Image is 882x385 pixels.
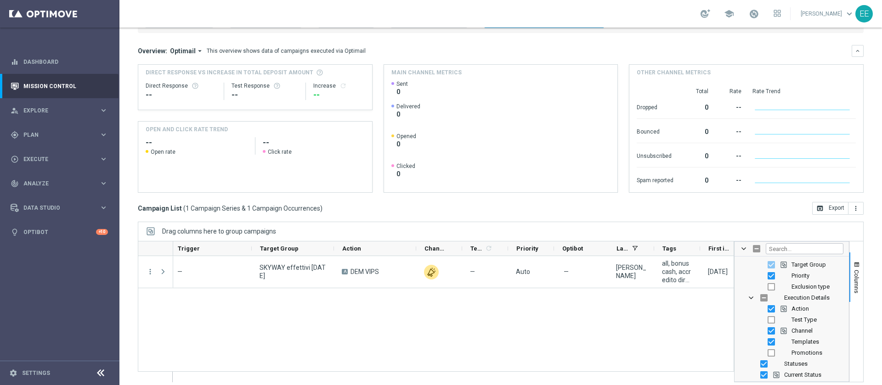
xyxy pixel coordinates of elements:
[424,265,439,279] img: Other
[719,123,741,138] div: --
[23,132,99,138] span: Plan
[735,281,849,292] div: Exclusion type Column
[637,148,673,162] div: Unsubscribed
[339,82,347,89] i: refresh
[9,369,17,377] i: settings
[11,179,99,188] div: Analyze
[735,303,849,314] div: Action Column
[396,88,408,96] span: 0
[784,371,821,378] span: Current Status
[23,181,99,186] span: Analyze
[99,203,108,212] i: keyboard_arrow_right
[10,204,108,212] div: Data Studio keyboard_arrow_right
[99,130,108,139] i: keyboard_arrow_right
[708,245,730,252] span: First in Range
[23,50,108,74] a: Dashboard
[735,369,849,380] div: Current Status Column
[396,110,420,118] span: 0
[23,220,96,244] a: Optibot
[792,272,809,279] span: Priority
[10,180,108,187] button: track_changes Analyze keyboard_arrow_right
[684,123,708,138] div: 0
[178,245,200,252] span: Trigger
[146,89,216,100] div: --
[11,204,99,212] div: Data Studio
[146,268,154,276] button: more_vert
[735,314,849,325] div: Test Type Column
[848,202,864,215] button: more_vert
[852,45,864,57] button: keyboard_arrow_down
[34,256,838,288] div: Press SPACE to select this row.
[396,103,420,110] span: Delivered
[792,316,817,323] span: Test Type
[10,83,108,90] button: Mission Control
[23,74,108,98] a: Mission Control
[396,162,415,170] span: Clicked
[637,172,673,187] div: Spam reported
[516,268,530,275] span: Auto
[562,245,583,252] span: Optibot
[22,370,50,376] a: Settings
[99,106,108,115] i: keyboard_arrow_right
[23,108,99,113] span: Explore
[684,148,708,162] div: 0
[812,202,848,215] button: open_in_browser Export
[11,228,19,236] i: lightbulb
[23,205,99,211] span: Data Studio
[11,155,19,163] i: play_circle_outline
[485,245,492,252] i: refresh
[11,155,99,163] div: Execute
[146,125,228,134] h4: OPEN AND CLICK RATE TREND
[735,336,849,347] div: Templates Column
[470,268,475,276] span: —
[162,228,276,235] span: Drag columns here to group campaigns
[313,89,364,100] div: --
[146,82,216,89] div: Direct Response
[11,131,19,139] i: gps_fixed
[162,228,276,235] div: Row Groups
[138,256,173,288] div: Press SPACE to select this row.
[719,148,741,162] div: --
[766,243,843,254] input: Filter Columns Input
[351,268,379,276] span: DEM VIPS
[146,137,248,148] h2: --
[11,50,108,74] div: Dashboard
[396,133,416,140] span: Opened
[10,156,108,163] button: play_circle_outline Execute keyboard_arrow_right
[11,220,108,244] div: Optibot
[167,47,207,55] button: Optimail arrow_drop_down
[735,325,849,336] div: Channel Column
[735,358,849,369] div: Statuses Column
[138,47,167,55] h3: Overview:
[183,204,186,212] span: (
[196,47,204,55] i: arrow_drop_down
[724,9,734,19] span: school
[138,204,322,212] h3: Campaign List
[792,305,809,312] span: Action
[735,347,849,358] div: Promotions Column
[23,156,99,162] span: Execute
[342,269,348,274] span: A
[792,261,826,268] span: Target Group
[854,48,861,54] i: keyboard_arrow_down
[10,229,108,236] button: lightbulb Optibot +10
[186,204,320,212] span: 1 Campaign Series & 1 Campaign Occurrences
[852,205,859,212] i: more_vert
[855,5,873,22] div: EE
[10,131,108,139] button: gps_fixed Plan keyboard_arrow_right
[424,245,447,252] span: Channel
[616,263,646,280] div: Valentina Pilato
[11,106,99,115] div: Explore
[232,82,298,89] div: Test Response
[816,205,824,212] i: open_in_browser
[684,172,708,187] div: 0
[662,259,692,284] span: all, bonus cash, accredito diretto, speciale, speciale
[260,245,299,252] span: Target Group
[784,294,830,301] span: Execution Details
[10,58,108,66] div: equalizer Dashboard
[684,88,708,95] div: Total
[516,245,538,252] span: Priority
[151,148,175,156] span: Open rate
